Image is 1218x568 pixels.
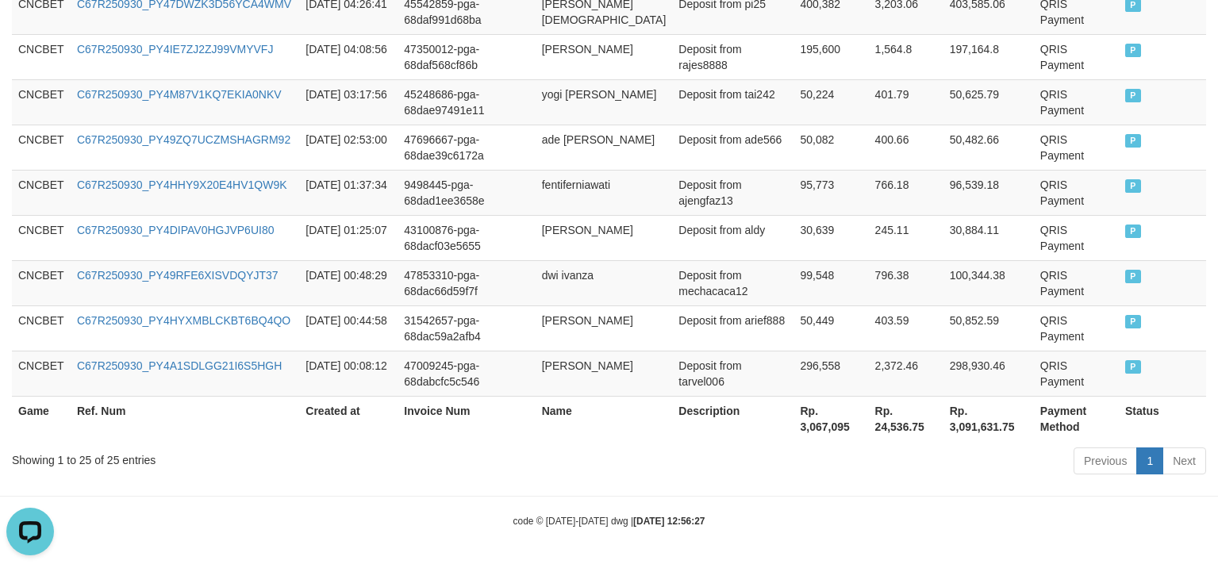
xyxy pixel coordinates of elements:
span: PAID [1125,270,1141,283]
span: PAID [1125,225,1141,238]
td: CNCBET [12,79,71,125]
td: QRIS Payment [1034,79,1119,125]
td: [DATE] 01:37:34 [299,170,398,215]
td: 47853310-pga-68dac66d59f7f [398,260,535,305]
td: [DATE] 00:48:29 [299,260,398,305]
small: code © [DATE]-[DATE] dwg | [513,516,705,527]
td: 99,548 [793,260,868,305]
td: QRIS Payment [1034,215,1119,260]
td: [PERSON_NAME] [536,305,673,351]
td: CNCBET [12,305,71,351]
td: dwi ivanza [536,260,673,305]
td: [DATE] 00:08:12 [299,351,398,396]
td: 47696667-pga-68dae39c6172a [398,125,535,170]
td: [DATE] 04:08:56 [299,34,398,79]
td: 796.38 [869,260,943,305]
td: 30,639 [793,215,868,260]
td: 100,344.38 [943,260,1034,305]
th: Created at [299,396,398,441]
td: 50,449 [793,305,868,351]
td: [DATE] 00:44:58 [299,305,398,351]
td: QRIS Payment [1034,305,1119,351]
a: C67R250930_PY4DIPAV0HGJVP6UI80 [77,224,275,236]
th: Description [672,396,793,441]
th: Name [536,396,673,441]
td: 31542657-pga-68dac59a2afb4 [398,305,535,351]
td: Deposit from arief888 [672,305,793,351]
td: 296,558 [793,351,868,396]
th: Rp. 3,067,095 [793,396,868,441]
td: CNCBET [12,260,71,305]
td: 401.79 [869,79,943,125]
strong: [DATE] 12:56:27 [633,516,705,527]
th: Invoice Num [398,396,535,441]
td: Deposit from ade566 [672,125,793,170]
td: 43100876-pga-68dacf03e5655 [398,215,535,260]
td: 50,852.59 [943,305,1034,351]
div: Showing 1 to 25 of 25 entries [12,446,496,468]
th: Rp. 3,091,631.75 [943,396,1034,441]
span: PAID [1125,360,1141,374]
a: Next [1162,447,1206,474]
td: [DATE] 03:17:56 [299,79,398,125]
a: C67R250930_PY4IE7ZJ2ZJ99VMYVFJ [77,43,273,56]
th: Ref. Num [71,396,299,441]
td: 245.11 [869,215,943,260]
a: C67R250930_PY49RFE6XISVDQYJT37 [77,269,279,282]
td: 403.59 [869,305,943,351]
td: 45248686-pga-68dae97491e11 [398,79,535,125]
th: Status [1119,396,1206,441]
td: 30,884.11 [943,215,1034,260]
td: [PERSON_NAME] [536,215,673,260]
th: Payment Method [1034,396,1119,441]
span: PAID [1125,179,1141,193]
td: 1,564.8 [869,34,943,79]
td: 96,539.18 [943,170,1034,215]
td: Deposit from ajengfaz13 [672,170,793,215]
td: 50,482.66 [943,125,1034,170]
button: Open LiveChat chat widget [6,6,54,54]
td: [DATE] 02:53:00 [299,125,398,170]
td: Deposit from tai242 [672,79,793,125]
td: QRIS Payment [1034,34,1119,79]
td: Deposit from rajes8888 [672,34,793,79]
td: CNCBET [12,215,71,260]
a: C67R250930_PY4HYXMBLCKBT6BQ4QO [77,314,290,327]
td: 9498445-pga-68dad1ee3658e [398,170,535,215]
td: CNCBET [12,170,71,215]
th: Rp. 24,536.75 [869,396,943,441]
span: PAID [1125,134,1141,148]
th: Game [12,396,71,441]
td: CNCBET [12,125,71,170]
td: 400.66 [869,125,943,170]
td: CNCBET [12,351,71,396]
a: C67R250930_PY4A1SDLGG21I6S5HGH [77,359,282,372]
a: C67R250930_PY49ZQ7UCZMSHAGRM92 [77,133,290,146]
td: yogi [PERSON_NAME] [536,79,673,125]
td: CNCBET [12,34,71,79]
span: PAID [1125,315,1141,328]
td: Deposit from mechacaca12 [672,260,793,305]
td: 95,773 [793,170,868,215]
td: 2,372.46 [869,351,943,396]
span: PAID [1125,44,1141,57]
td: Deposit from tarvel006 [672,351,793,396]
td: QRIS Payment [1034,260,1119,305]
td: 766.18 [869,170,943,215]
td: [PERSON_NAME] [536,351,673,396]
td: 298,930.46 [943,351,1034,396]
td: 50,625.79 [943,79,1034,125]
a: C67R250930_PY4M87V1KQ7EKIA0NKV [77,88,282,101]
td: QRIS Payment [1034,351,1119,396]
span: PAID [1125,89,1141,102]
td: fentiferniawati [536,170,673,215]
td: 195,600 [793,34,868,79]
a: 1 [1136,447,1163,474]
td: 47009245-pga-68dabcfc5c546 [398,351,535,396]
td: [DATE] 01:25:07 [299,215,398,260]
td: QRIS Payment [1034,125,1119,170]
td: 50,224 [793,79,868,125]
a: C67R250930_PY4HHY9X20E4HV1QW9K [77,178,287,191]
td: 47350012-pga-68daf568cf86b [398,34,535,79]
td: 197,164.8 [943,34,1034,79]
